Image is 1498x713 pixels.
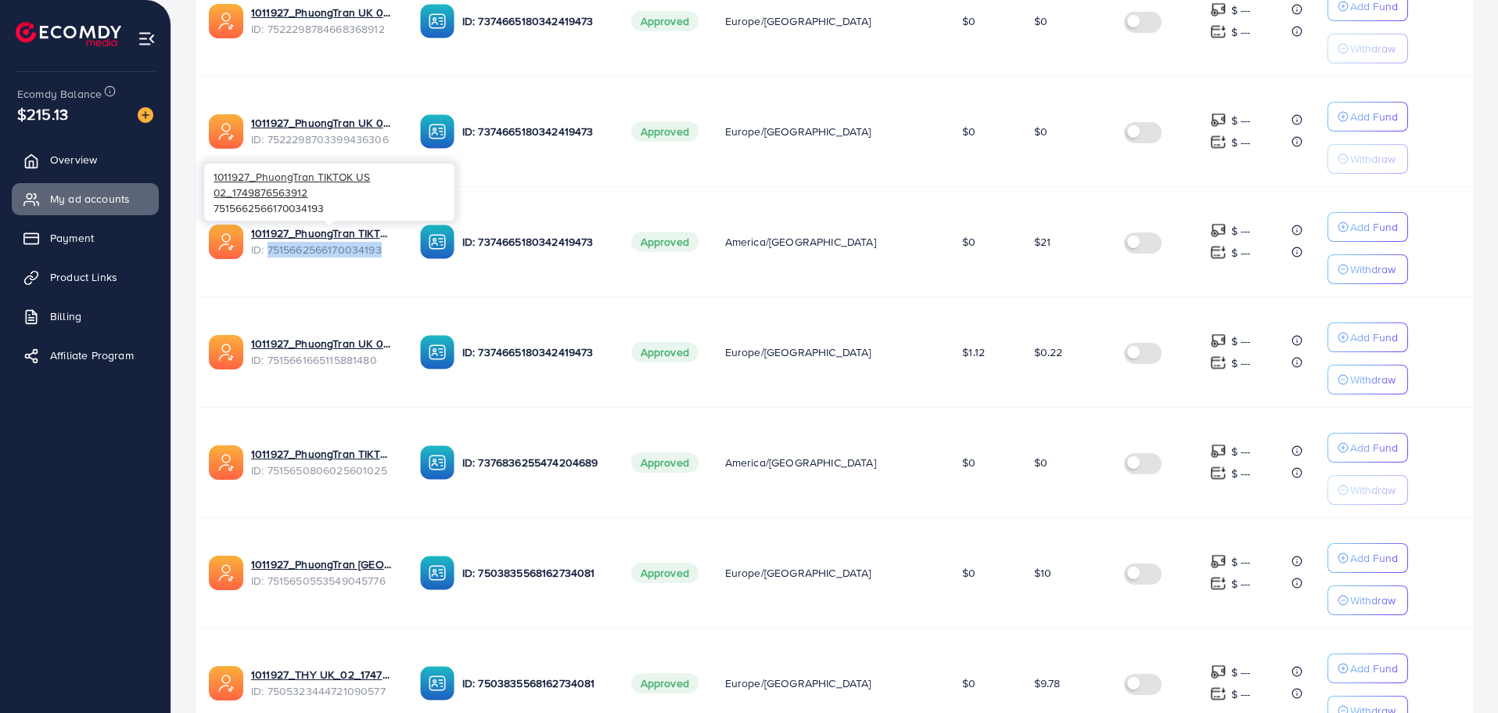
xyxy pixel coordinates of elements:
[462,453,606,472] p: ID: 7376836255474204689
[1231,1,1251,20] p: $ ---
[50,308,81,324] span: Billing
[962,234,975,250] span: $0
[725,565,871,581] span: Europe/[GEOGRAPHIC_DATA]
[50,191,130,207] span: My ad accounts
[251,5,395,37] div: <span class='underline'>1011927_PhuongTran UK 03_1751421675794</span></br>7522298784668368912
[1034,344,1063,360] span: $0.22
[251,463,395,478] span: ID: 7515650806025601025
[962,344,985,360] span: $1.12
[209,114,243,149] img: ic-ads-acc.e4c84228.svg
[725,234,876,250] span: America/[GEOGRAPHIC_DATA]
[631,121,699,142] span: Approved
[12,301,159,332] a: Billing
[17,86,102,102] span: Ecomdy Balance
[1350,549,1398,567] p: Add Fund
[631,673,699,693] span: Approved
[251,336,395,368] div: <span class='underline'>1011927_PhuongTran UK 02_1749876427087</span></br>7515661665115881480
[1231,133,1251,152] p: $ ---
[420,335,454,369] img: ic-ba-acc.ded83a64.svg
[251,556,395,589] div: <span class='underline'>1011927_PhuongTran UK 01_1749873767691</span></br>7515650553549045776
[1327,654,1408,683] button: Add Fund
[1210,465,1227,481] img: top-up amount
[1327,543,1408,573] button: Add Fund
[725,675,871,691] span: Europe/[GEOGRAPHIC_DATA]
[631,11,699,31] span: Approved
[462,674,606,693] p: ID: 7503835568162734081
[1327,212,1408,242] button: Add Fund
[50,230,94,246] span: Payment
[209,556,243,590] img: ic-ads-acc.e4c84228.svg
[251,352,395,368] span: ID: 7515661665115881480
[1210,2,1227,18] img: top-up amount
[1231,111,1251,130] p: $ ---
[420,556,454,590] img: ic-ba-acc.ded83a64.svg
[1231,663,1251,682] p: $ ---
[12,340,159,371] a: Affiliate Program
[1350,260,1396,279] p: Withdraw
[12,183,159,214] a: My ad accounts
[12,222,159,254] a: Payment
[1350,659,1398,678] p: Add Fund
[251,21,395,37] span: ID: 7522298784668368912
[420,114,454,149] img: ic-ba-acc.ded83a64.svg
[420,445,454,480] img: ic-ba-acc.ded83a64.svg
[1231,574,1251,593] p: $ ---
[209,4,243,38] img: ic-ads-acc.e4c84228.svg
[214,169,370,200] span: 1011927_PhuongTran TIKTOK US 02_1749876563912
[17,103,68,125] span: $215.13
[1210,333,1227,349] img: top-up amount
[725,13,871,29] span: Europe/[GEOGRAPHIC_DATA]
[1350,218,1398,236] p: Add Fund
[1327,365,1408,394] button: Withdraw
[1231,442,1251,461] p: $ ---
[138,107,153,123] img: image
[1210,134,1227,150] img: top-up amount
[420,225,454,259] img: ic-ba-acc.ded83a64.svg
[1231,553,1251,571] p: $ ---
[1350,438,1398,457] p: Add Fund
[138,30,156,48] img: menu
[1327,322,1408,352] button: Add Fund
[50,347,134,363] span: Affiliate Program
[1210,355,1227,371] img: top-up amount
[1210,222,1227,239] img: top-up amount
[1210,686,1227,702] img: top-up amount
[1327,585,1408,615] button: Withdraw
[12,261,159,293] a: Product Links
[1210,664,1227,680] img: top-up amount
[1327,144,1408,174] button: Withdraw
[1327,475,1408,505] button: Withdraw
[1231,221,1251,240] p: $ ---
[631,232,699,252] span: Approved
[251,115,395,131] a: 1011927_PhuongTran UK 04_1751421750373
[962,565,975,581] span: $0
[209,445,243,480] img: ic-ads-acc.e4c84228.svg
[1034,13,1047,29] span: $0
[1350,39,1396,58] p: Withdraw
[1327,102,1408,131] button: Add Fund
[962,124,975,139] span: $0
[251,667,395,682] a: 1011927_THY UK_02_1747469301766
[251,683,395,699] span: ID: 7505323444721090577
[1350,328,1398,347] p: Add Fund
[962,675,975,691] span: $0
[1231,464,1251,483] p: $ ---
[251,446,395,478] div: <span class='underline'>1011927_PhuongTran TIKTOK US 01_1749873828056</span></br>7515650806025601025
[251,573,395,589] span: ID: 7515650553549045776
[725,344,871,360] span: Europe/[GEOGRAPHIC_DATA]
[251,115,395,147] div: <span class='underline'>1011927_PhuongTran UK 04_1751421750373</span></br>7522298703399436306
[1034,234,1051,250] span: $21
[50,269,117,285] span: Product Links
[1350,149,1396,168] p: Withdraw
[462,564,606,582] p: ID: 7503835568162734081
[1327,433,1408,463] button: Add Fund
[1210,244,1227,261] img: top-up amount
[1327,34,1408,63] button: Withdraw
[1231,243,1251,262] p: $ ---
[1350,481,1396,499] p: Withdraw
[631,563,699,583] span: Approved
[1034,124,1047,139] span: $0
[251,242,395,257] span: ID: 7515662566170034193
[251,446,395,462] a: 1011927_PhuongTran TIKTOK US 01_1749873828056
[1432,643,1486,701] iframe: Chat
